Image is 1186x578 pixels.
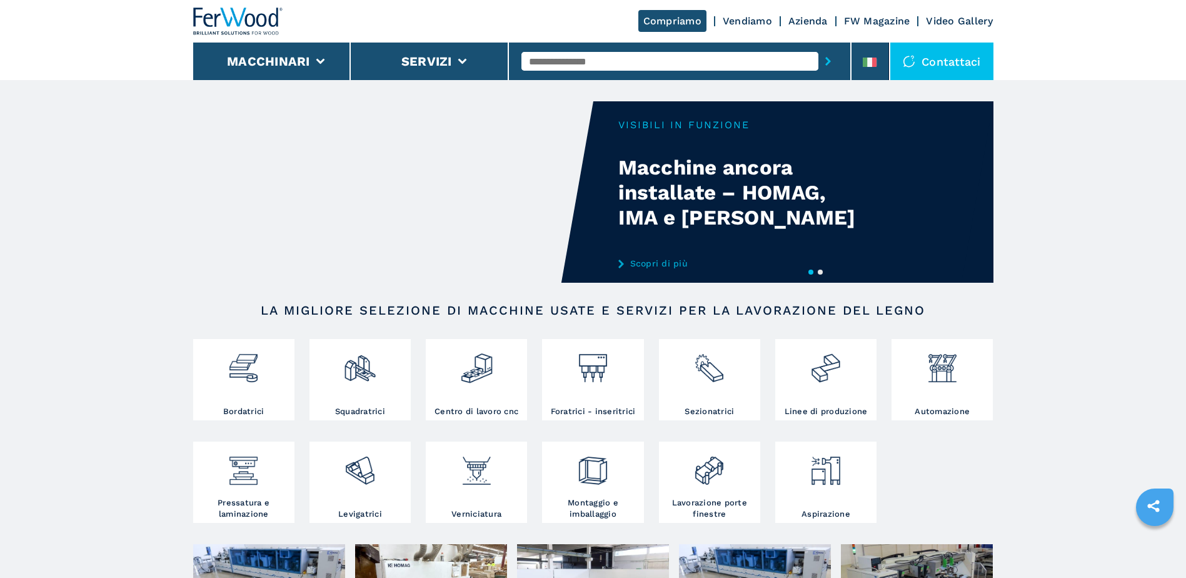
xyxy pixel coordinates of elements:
[542,442,643,523] a: Montaggio e imballaggio
[1138,490,1169,522] a: sharethis
[460,445,493,487] img: verniciatura_1.png
[335,406,385,417] h3: Squadratrici
[193,442,294,523] a: Pressatura e laminazione
[576,342,610,385] img: foratrici_inseritrici_2.png
[618,258,863,268] a: Scopri di più
[338,509,382,520] h3: Levigatrici
[638,10,706,32] a: Compriamo
[542,339,643,420] a: Foratrici - inseritrici
[809,445,842,487] img: aspirazione_1.png
[309,339,411,420] a: Squadratrici
[451,509,501,520] h3: Verniciatura
[808,270,813,275] button: 1
[309,442,411,523] a: Levigatrici
[343,342,376,385] img: squadratrici_2.png
[693,342,726,385] img: sezionatrici_2.png
[1133,522,1177,569] iframe: Chat
[193,101,593,283] video: Your browser does not support the video tag.
[401,54,452,69] button: Servizi
[818,47,838,76] button: submit-button
[926,15,993,27] a: Video Gallery
[775,339,877,420] a: Linee di produzione
[802,509,850,520] h3: Aspirazione
[545,497,640,520] h3: Montaggio e imballaggio
[227,54,310,69] button: Macchinari
[460,342,493,385] img: centro_di_lavoro_cnc_2.png
[775,442,877,523] a: Aspirazione
[915,406,970,417] h3: Automazione
[551,406,636,417] h3: Foratrici - inseritrici
[892,339,993,420] a: Automazione
[809,342,842,385] img: linee_di_produzione_2.png
[223,406,264,417] h3: Bordatrici
[685,406,734,417] h3: Sezionatrici
[435,406,518,417] h3: Centro di lavoro cnc
[890,43,993,80] div: Contattaci
[785,406,868,417] h3: Linee di produzione
[193,8,283,35] img: Ferwood
[233,303,953,318] h2: LA MIGLIORE SELEZIONE DI MACCHINE USATE E SERVIZI PER LA LAVORAZIONE DEL LEGNO
[576,445,610,487] img: montaggio_imballaggio_2.png
[426,442,527,523] a: Verniciatura
[227,342,260,385] img: bordatrici_1.png
[196,497,291,520] h3: Pressatura e laminazione
[693,445,726,487] img: lavorazione_porte_finestre_2.png
[662,497,757,520] h3: Lavorazione porte finestre
[659,442,760,523] a: Lavorazione porte finestre
[723,15,772,27] a: Vendiamo
[227,445,260,487] img: pressa-strettoia.png
[788,15,828,27] a: Azienda
[818,270,823,275] button: 2
[659,339,760,420] a: Sezionatrici
[426,339,527,420] a: Centro di lavoro cnc
[926,342,959,385] img: automazione.png
[844,15,910,27] a: FW Magazine
[343,445,376,487] img: levigatrici_2.png
[903,55,915,68] img: Contattaci
[193,339,294,420] a: Bordatrici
